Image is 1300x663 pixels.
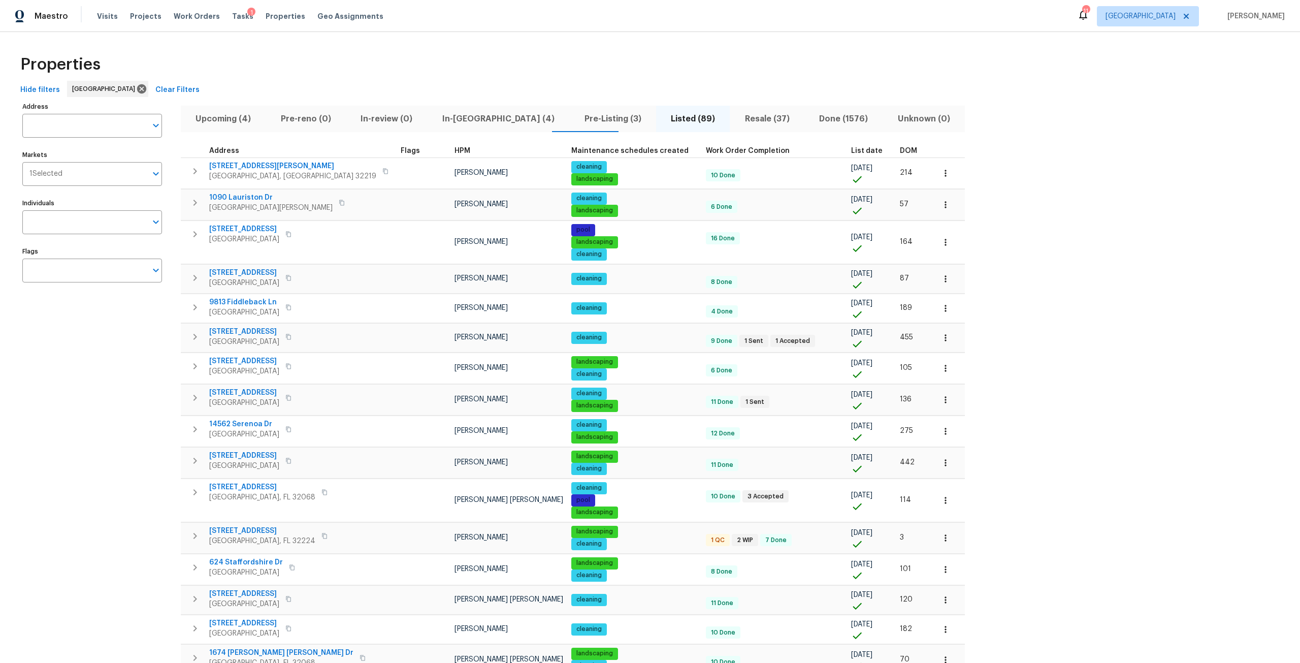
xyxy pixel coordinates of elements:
[851,651,872,658] span: [DATE]
[900,169,913,176] span: 214
[572,194,606,203] span: cleaning
[151,81,204,100] button: Clear Filters
[900,459,915,466] span: 442
[454,427,508,434] span: [PERSON_NAME]
[35,11,68,21] span: Maestro
[454,534,508,541] span: [PERSON_NAME]
[900,534,904,541] span: 3
[209,203,333,213] span: [GEOGRAPHIC_DATA][PERSON_NAME]
[900,496,911,503] span: 114
[900,396,912,403] span: 136
[209,589,279,599] span: [STREET_ADDRESS]
[20,59,101,70] span: Properties
[900,427,913,434] span: 275
[851,196,872,203] span: [DATE]
[706,147,790,154] span: Work Order Completion
[209,567,283,578] span: [GEOGRAPHIC_DATA]
[22,248,162,255] label: Flags
[761,536,791,545] span: 7 Done
[209,147,239,154] span: Address
[209,429,279,439] span: [GEOGRAPHIC_DATA]
[1082,6,1089,16] div: 11
[572,464,606,473] span: cleaning
[454,238,508,245] span: [PERSON_NAME]
[352,112,421,126] span: In-review (0)
[232,13,253,20] span: Tasks
[572,595,606,604] span: cleaning
[572,421,606,429] span: cleaning
[272,112,340,126] span: Pre-reno (0)
[209,366,279,376] span: [GEOGRAPHIC_DATA]
[572,304,606,312] span: cleaning
[572,649,617,658] span: landscaping
[209,419,279,429] span: 14562 Serenoa Dr
[434,112,564,126] span: In-[GEOGRAPHIC_DATA] (4)
[851,529,872,536] span: [DATE]
[454,625,508,633] span: [PERSON_NAME]
[733,536,757,545] span: 2 WIP
[707,307,737,316] span: 4 Done
[209,388,279,398] span: [STREET_ADDRESS]
[707,366,736,375] span: 6 Done
[851,621,872,628] span: [DATE]
[209,307,279,318] span: [GEOGRAPHIC_DATA]
[149,118,163,133] button: Open
[209,492,315,502] span: [GEOGRAPHIC_DATA], FL 32068
[851,234,872,241] span: [DATE]
[771,337,814,345] span: 1 Accepted
[454,459,508,466] span: [PERSON_NAME]
[707,599,737,608] span: 11 Done
[707,278,736,287] span: 8 Done
[851,591,872,598] span: [DATE]
[851,391,872,398] span: [DATE]
[22,200,162,206] label: Individuals
[900,364,912,371] span: 105
[454,147,470,154] span: HPM
[736,112,798,126] span: Resale (37)
[851,165,872,172] span: [DATE]
[572,333,606,342] span: cleaning
[900,656,909,663] span: 70
[900,596,913,603] span: 120
[174,11,220,21] span: Work Orders
[572,175,617,183] span: landscaping
[572,496,594,504] span: pool
[851,270,872,277] span: [DATE]
[209,451,279,461] span: [STREET_ADDRESS]
[572,484,606,492] span: cleaning
[662,112,724,126] span: Listed (89)
[209,327,279,337] span: [STREET_ADDRESS]
[572,452,617,461] span: landscaping
[889,112,959,126] span: Unknown (0)
[67,81,148,97] div: [GEOGRAPHIC_DATA]
[851,561,872,568] span: [DATE]
[20,84,60,97] span: Hide filters
[707,203,736,211] span: 6 Done
[900,334,913,341] span: 455
[1106,11,1176,21] span: [GEOGRAPHIC_DATA]
[572,370,606,378] span: cleaning
[572,358,617,366] span: landscaping
[572,389,606,398] span: cleaning
[900,238,913,245] span: 164
[209,618,279,628] span: [STREET_ADDRESS]
[571,147,689,154] span: Maintenance schedules created
[209,193,333,203] span: 1090 Lauriston Dr
[16,81,64,100] button: Hide filters
[155,84,200,97] span: Clear Filters
[209,557,283,567] span: 624 Staffordshire Dr
[454,334,508,341] span: [PERSON_NAME]
[454,364,508,371] span: [PERSON_NAME]
[707,628,739,637] span: 10 Done
[707,536,729,545] span: 1 QC
[209,278,279,288] span: [GEOGRAPHIC_DATA]
[810,112,877,126] span: Done (1576)
[707,429,739,438] span: 12 Done
[209,171,376,181] span: [GEOGRAPHIC_DATA], [GEOGRAPHIC_DATA] 32219
[209,461,279,471] span: [GEOGRAPHIC_DATA]
[149,215,163,229] button: Open
[209,536,315,546] span: [GEOGRAPHIC_DATA], FL 32224
[900,304,912,311] span: 189
[851,492,872,499] span: [DATE]
[572,250,606,259] span: cleaning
